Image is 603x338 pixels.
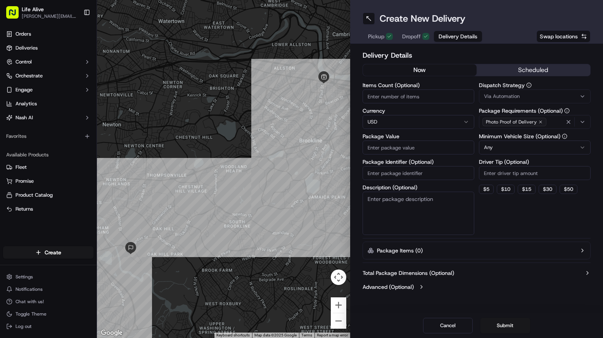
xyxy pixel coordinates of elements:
[3,98,93,110] a: Analytics
[363,108,474,113] label: Currency
[16,72,43,79] span: Orchestrate
[16,45,38,51] span: Deliveries
[3,84,93,96] button: Engage
[3,296,93,307] button: Chat with us!
[254,333,297,337] span: Map data ©2025 Google
[526,82,532,88] button: Dispatch Strategy
[45,249,61,256] span: Create
[363,242,591,259] button: Package Items (0)
[66,174,72,180] div: 💻
[24,141,64,147] span: Klarizel Pensader
[16,311,47,317] span: Toggle Theme
[35,82,107,88] div: We're available if you need us!
[70,120,86,126] span: [DATE]
[317,333,348,337] a: Report a map error
[3,42,93,54] a: Deliveries
[16,178,34,185] span: Promise
[66,141,68,147] span: •
[3,149,93,161] div: Available Products
[380,12,465,25] h1: Create New Delivery
[3,161,93,173] button: Fleet
[3,321,93,332] button: Log out
[363,82,474,88] label: Items Count (Optional)
[20,50,140,58] input: Got a question? Start typing here...
[70,141,86,147] span: [DATE]
[402,33,421,40] span: Dropoff
[55,192,94,198] a: Powered byPylon
[363,269,454,277] label: Total Package Dimensions (Optional)
[479,185,494,194] button: $5
[363,64,477,76] button: now
[363,269,591,277] button: Total Package Dimensions (Optional)
[363,159,474,165] label: Package Identifier (Optional)
[3,112,93,124] button: Nash AI
[562,134,567,139] button: Minimum Vehicle Size (Optional)
[16,114,33,121] span: Nash AI
[62,170,128,184] a: 💻API Documentation
[564,108,570,113] button: Package Requirements (Optional)
[16,141,22,148] img: 1736555255976-a54dd68f-1ca7-489b-9aae-adbdc363a1c4
[16,31,31,38] span: Orders
[536,30,591,43] button: Swap locations
[3,70,93,82] button: Orchestrate
[3,130,93,142] div: Favorites
[479,134,591,139] label: Minimum Vehicle Size (Optional)
[363,134,474,139] label: Package Value
[368,33,384,40] span: Pickup
[331,269,346,285] button: Map camera controls
[539,185,556,194] button: $30
[484,93,520,100] span: Via Automation
[16,192,53,199] span: Product Catalog
[16,120,22,127] img: 1736555255976-a54dd68f-1ca7-489b-9aae-adbdc363a1c4
[16,100,37,107] span: Analytics
[331,313,346,329] button: Zoom out
[560,185,577,194] button: $50
[479,108,591,113] label: Package Requirements (Optional)
[120,99,141,108] button: See all
[16,286,43,292] span: Notifications
[216,333,250,338] button: Keyboard shortcuts
[477,64,590,76] button: scheduled
[8,101,52,107] div: Past conversations
[3,271,93,282] button: Settings
[8,31,141,43] p: Welcome 👋
[423,318,473,333] button: Cancel
[16,58,32,65] span: Control
[99,328,124,338] a: Open this area in Google Maps (opens a new window)
[16,206,33,213] span: Returns
[99,328,124,338] img: Google
[3,3,80,22] button: Life Alive[PERSON_NAME][EMAIL_ADDRESS][DOMAIN_NAME]
[16,299,44,305] span: Chat with us!
[480,318,530,333] button: Submit
[5,170,62,184] a: 📗Knowledge Base
[3,309,93,319] button: Toggle Theme
[73,173,124,181] span: API Documentation
[8,8,23,23] img: Nash
[363,89,474,103] input: Enter number of items
[497,185,515,194] button: $10
[16,274,33,280] span: Settings
[16,173,59,181] span: Knowledge Base
[3,284,93,295] button: Notifications
[16,164,27,171] span: Fleet
[16,323,31,329] span: Log out
[16,86,33,93] span: Engage
[3,246,93,259] button: Create
[479,115,591,129] button: Photo Proof of Delivery
[377,247,423,254] label: Package Items ( 0 )
[8,74,22,88] img: 1736555255976-a54dd68f-1ca7-489b-9aae-adbdc363a1c4
[16,74,30,88] img: 4920774857489_3d7f54699973ba98c624_72.jpg
[22,5,44,13] button: Life Alive
[22,13,77,19] button: [PERSON_NAME][EMAIL_ADDRESS][DOMAIN_NAME]
[363,283,591,291] button: Advanced (Optional)
[132,76,141,86] button: Start new chat
[6,206,90,213] a: Returns
[35,74,127,82] div: Start new chat
[486,119,537,125] span: Photo Proof of Delivery
[3,56,93,68] button: Control
[8,113,20,125] img: Klarizel Pensader
[24,120,64,126] span: Klarizel Pensader
[8,174,14,180] div: 📗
